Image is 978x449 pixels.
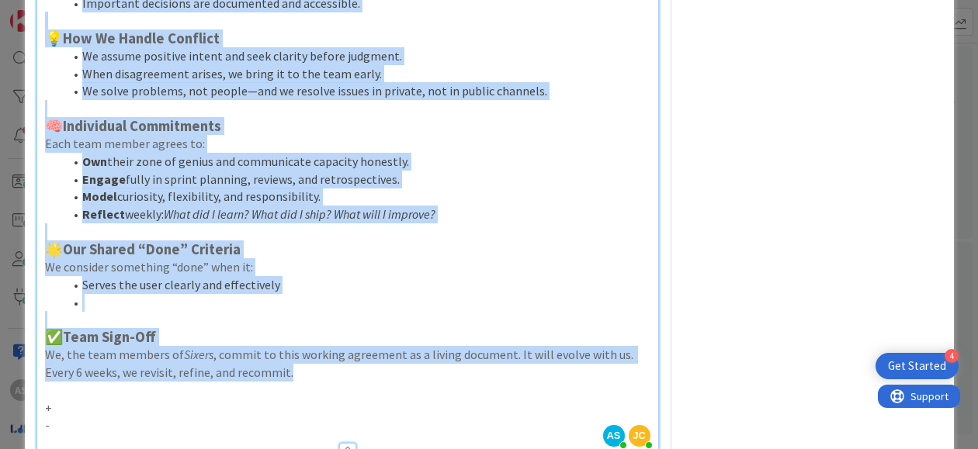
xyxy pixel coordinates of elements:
[63,29,220,47] strong: How We Handle Conflict
[33,2,71,21] span: Support
[64,82,650,100] li: We solve problems, not people—and we resolve issues in private, not in public channels.
[45,346,650,381] p: We, the team members of , commit to this working agreement as a living document. It will evolve w...
[64,47,650,65] li: We assume positive intent and seek clarity before judgment.
[45,241,650,258] h3: 🌟
[45,135,650,153] p: Each team member agrees to:
[82,188,117,204] strong: Model
[64,188,650,206] li: curiosity, flexibility, and responsibility.
[64,276,650,294] li: Serves the user clearly and effectively
[45,118,650,135] h3: 🧠
[45,258,650,276] p: We consider something “done” when it:
[63,117,221,135] strong: Individual Commitments
[184,347,213,362] em: Sixers
[63,328,156,346] strong: Team Sign-Off
[603,425,625,447] span: AS
[82,171,126,187] strong: Engage
[45,416,650,434] p: -
[82,154,107,169] strong: Own
[164,206,435,222] em: What did I learn? What did I ship? What will I improve?
[63,240,241,258] strong: Our Shared “Done” Criteria
[64,65,650,83] li: When disagreement arises, we bring it to the team early.
[876,353,959,379] div: Open Get Started checklist, remaining modules: 4
[629,425,650,447] span: JC
[82,206,125,222] strong: Reflect
[888,358,946,374] div: Get Started
[945,349,959,363] div: 4
[45,30,650,47] h3: 💡
[64,206,650,223] li: weekly:
[64,171,650,188] li: fully in sprint planning, reviews, and retrospectives.
[64,153,650,171] li: their zone of genius and communicate capacity honestly.
[45,329,650,346] h3: ✅
[45,399,650,417] p: +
